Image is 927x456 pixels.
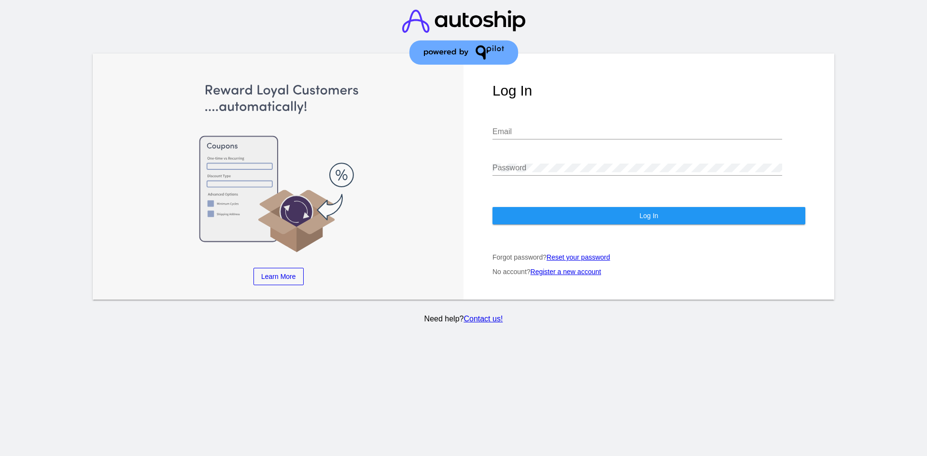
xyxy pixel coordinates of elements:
[261,273,296,280] span: Learn More
[463,315,503,323] a: Contact us!
[492,127,782,136] input: Email
[492,207,805,224] button: Log In
[492,83,805,99] h1: Log In
[91,315,836,323] p: Need help?
[547,253,610,261] a: Reset your password
[639,212,658,220] span: Log In
[122,83,435,253] img: Apply Coupons Automatically to Scheduled Orders with QPilot
[531,268,601,276] a: Register a new account
[492,268,805,276] p: No account?
[253,268,304,285] a: Learn More
[492,253,805,261] p: Forgot password?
